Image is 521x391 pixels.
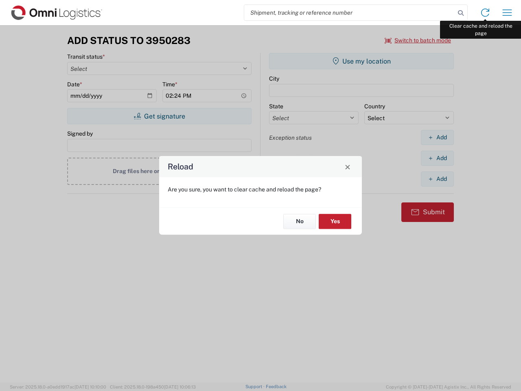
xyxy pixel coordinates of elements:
button: Close [342,161,353,172]
button: No [283,214,316,229]
p: Are you sure, you want to clear cache and reload the page? [168,186,353,193]
h4: Reload [168,161,193,173]
input: Shipment, tracking or reference number [244,5,455,20]
button: Yes [319,214,351,229]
